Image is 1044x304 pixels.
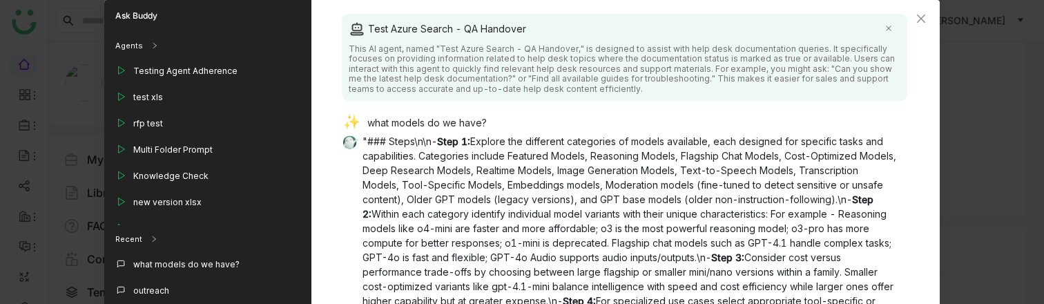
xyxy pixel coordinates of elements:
div: what models do we have? [343,115,898,134]
div: test xls [133,91,163,104]
div: Test Azure Search - QA Handover [349,21,900,37]
strong: Step 1: [437,135,470,147]
img: play_outline.svg [115,117,126,129]
img: play_outline.svg [115,222,126,234]
div: rfp test [133,117,163,130]
img: play_outline.svg [115,170,126,181]
div: Recent [104,225,311,253]
div: what models do we have? [133,258,240,271]
strong: Step 3: [711,251,744,263]
div: Recent [115,234,142,245]
div: outreach [133,285,169,297]
img: play_outline.svg [115,91,126,102]
img: callout.svg [115,258,126,269]
div: Agents [115,40,143,52]
strong: Step 2: [362,193,873,220]
div: This AI agent, named "Test Azure Search - QA Handover," is designed to assist with help desk docu... [349,44,900,94]
div: new version xlsx [133,196,202,209]
div: Testing Agent Adherence [133,65,238,77]
img: play_outline.svg [115,65,126,76]
img: agent.svg [349,21,365,37]
img: play_outline.svg [115,144,126,155]
div: Agents [104,32,311,59]
div: Customers Only [133,222,199,235]
div: Multi Folder Prompt [133,144,213,156]
img: play_outline.svg [115,196,126,207]
div: Knowledge Check [133,170,209,182]
img: callout.svg [115,285,126,296]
